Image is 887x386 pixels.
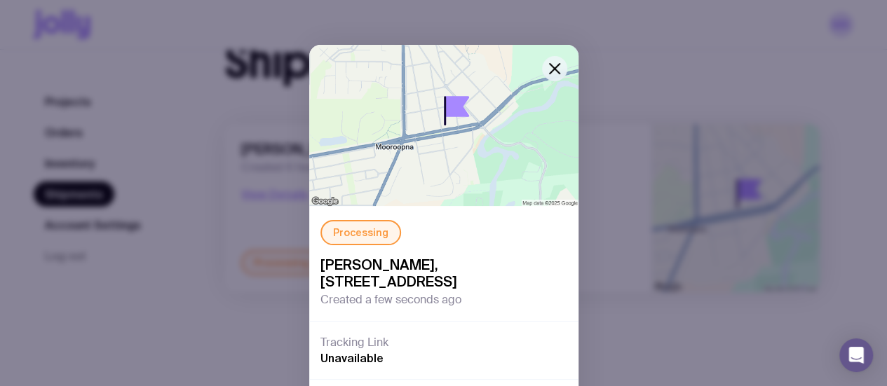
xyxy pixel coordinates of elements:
[309,45,578,206] img: staticmap
[320,351,384,365] span: Unavailable
[320,293,461,307] span: Created a few seconds ago
[320,256,567,290] span: [PERSON_NAME], [STREET_ADDRESS]
[320,220,401,245] div: Processing
[320,336,388,350] h3: Tracking Link
[839,338,873,372] div: Open Intercom Messenger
